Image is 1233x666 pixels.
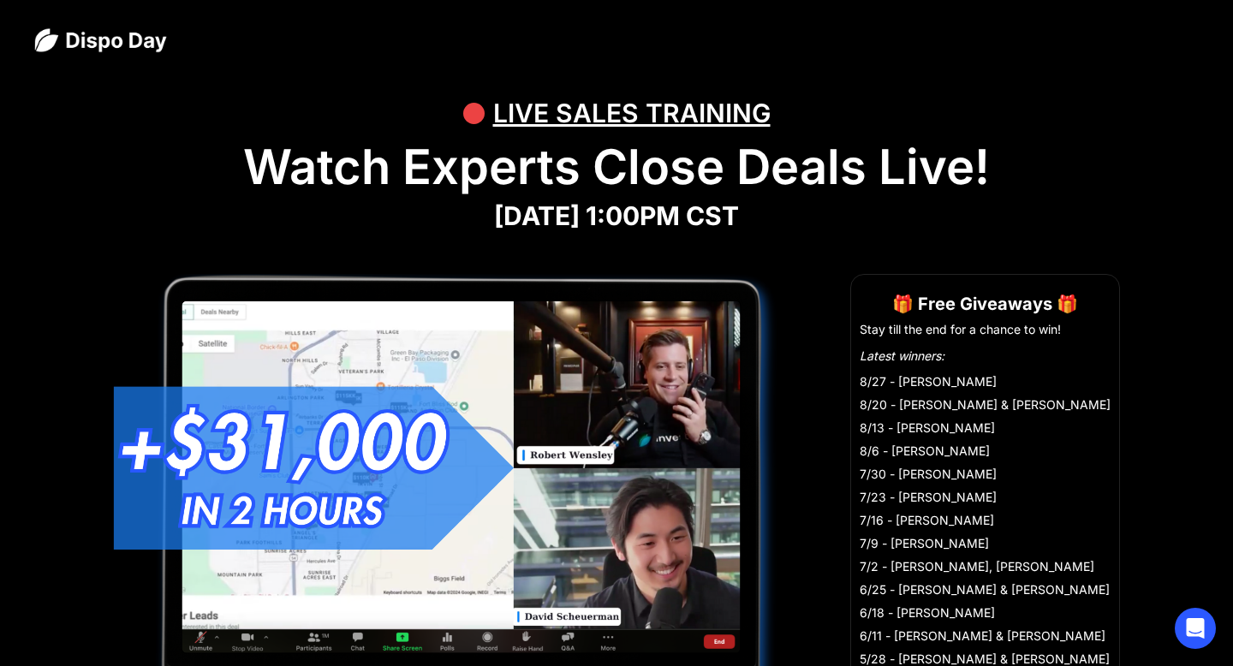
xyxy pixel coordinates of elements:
em: Latest winners: [860,348,944,363]
div: Open Intercom Messenger [1175,608,1216,649]
h1: Watch Experts Close Deals Live! [34,139,1199,196]
strong: 🎁 Free Giveaways 🎁 [892,294,1078,314]
strong: [DATE] 1:00PM CST [494,200,739,231]
li: Stay till the end for a chance to win! [860,321,1111,338]
div: LIVE SALES TRAINING [493,87,771,139]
